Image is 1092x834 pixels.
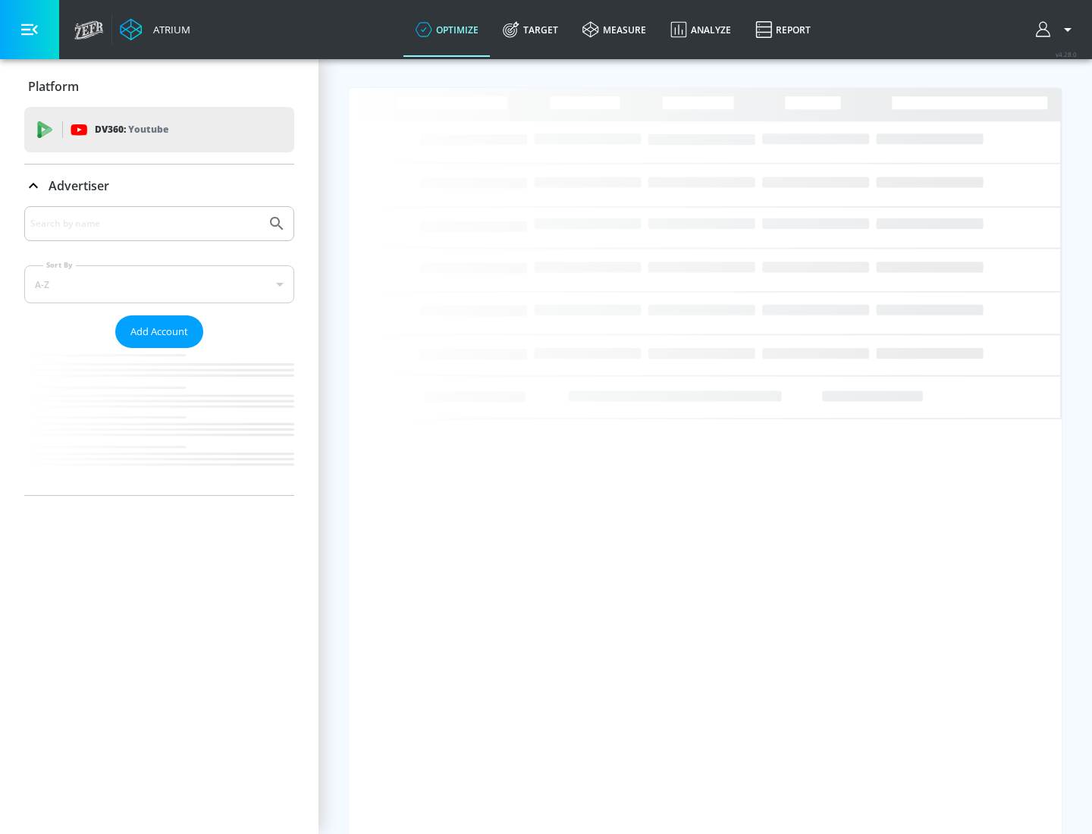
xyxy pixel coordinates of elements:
input: Search by name [30,214,260,234]
nav: list of Advertiser [24,348,294,495]
span: v 4.28.0 [1056,50,1077,58]
a: Target [491,2,570,57]
a: Atrium [120,18,190,41]
a: measure [570,2,658,57]
div: Platform [24,65,294,108]
span: Add Account [130,323,188,340]
label: Sort By [43,260,76,270]
p: Advertiser [49,177,109,194]
div: A-Z [24,265,294,303]
a: Analyze [658,2,743,57]
div: DV360: Youtube [24,107,294,152]
a: Report [743,2,823,57]
div: Atrium [147,23,190,36]
p: Youtube [128,121,168,137]
div: Advertiser [24,206,294,495]
p: DV360: [95,121,168,138]
button: Add Account [115,315,203,348]
div: Advertiser [24,165,294,207]
a: optimize [403,2,491,57]
p: Platform [28,78,79,95]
